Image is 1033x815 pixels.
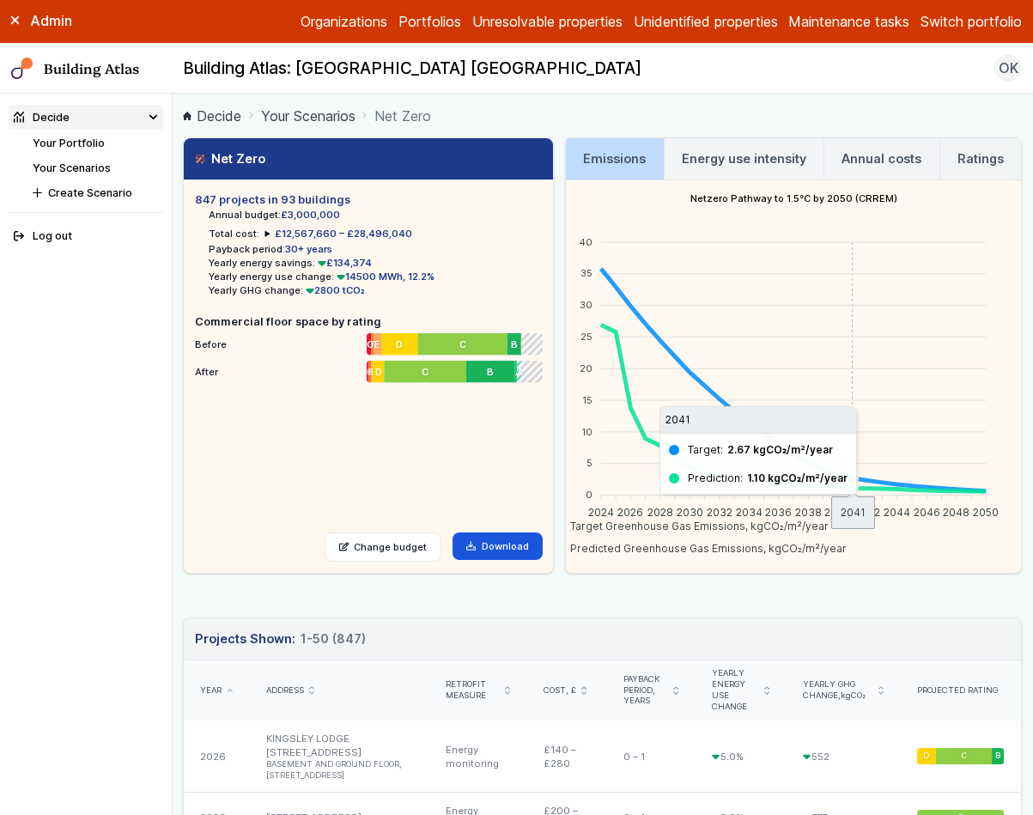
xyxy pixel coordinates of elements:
span: G [367,338,371,351]
span: Target Greenhouse Gas Emissions, kgCO₂/m²/year [557,520,829,532]
summary: £12,567,660 – £28,496,040 [264,227,412,240]
a: Change budget [325,532,442,562]
li: Yearly GHG change: [209,283,542,297]
div: 552 [787,721,900,793]
span: B [510,338,517,351]
tspan: 2028 [647,505,673,518]
div: Energy monitoring [429,721,527,793]
span: D [374,365,381,379]
span: £134,374 [315,257,372,269]
tspan: 0 [586,489,592,501]
tspan: 20 [580,362,592,374]
li: BASEMENT AND GROUND FLOOR, [STREET_ADDRESS] [266,759,413,782]
div: Decide [14,109,70,125]
tspan: 40 [579,235,592,247]
a: Your Scenarios [261,106,355,126]
tspan: 25 [580,331,592,343]
span: E [371,365,373,379]
span: 1-50 (847) [301,629,366,648]
span: G [367,365,368,379]
span: D [396,338,403,351]
span: Yearly GHG change, [803,679,872,702]
span: 2800 tCO₂ [303,284,365,296]
span: Cost, £ [544,685,576,696]
a: Annual costs [824,138,939,179]
span: A+ [516,365,520,379]
li: Annual budget: [209,208,542,222]
span: Retrofit measure [446,679,499,702]
tspan: 10 [581,425,592,437]
a: Your Portfolio [33,137,105,149]
tspan: 35 [580,267,592,279]
li: Payback period: [209,242,542,256]
a: Ratings [940,138,1022,179]
span: B [487,365,494,379]
span: C [422,365,428,379]
h5: 847 projects in 93 buildings [195,192,542,208]
span: F [371,338,374,351]
div: 5.0% [696,721,787,793]
span: D [923,751,929,762]
h3: Projects Shown: [195,629,366,648]
a: Organizations [301,11,387,32]
tspan: 2038 [795,505,822,518]
button: Create Scenario [27,180,163,205]
tspan: 2040 [824,505,851,518]
span: £3,000,000 [281,209,340,221]
a: Maintenance tasks [788,11,909,32]
span: Yearly energy use change [712,668,759,712]
tspan: 2044 [884,505,910,518]
tspan: 30 [580,299,592,311]
span: A [514,365,516,379]
h3: Ratings [957,149,1004,168]
button: Switch portfolio [921,11,1022,32]
span: Address [266,685,304,696]
h5: Commercial floor space by rating [195,313,542,330]
tspan: 2024 [588,505,614,518]
span: F [368,365,371,379]
span: Year [200,685,222,696]
a: Your Scenarios [33,161,111,174]
div: 0 – 1 [607,721,696,793]
h2: Building Atlas: [GEOGRAPHIC_DATA] [GEOGRAPHIC_DATA] [183,58,641,80]
summary: Decide [9,105,163,130]
li: Yearly energy use change: [209,270,542,283]
span: kgCO₂ [841,690,866,700]
tspan: 2026 [618,505,644,518]
h3: Annual costs [842,149,921,168]
li: Yearly energy savings: [209,256,542,270]
tspan: 2032 [707,505,732,518]
div: Projected rating [917,685,1005,696]
div: 2026 [184,721,249,793]
tspan: 2046 [914,505,940,518]
span: E [374,338,380,351]
a: Energy use intensity [665,138,824,179]
button: Log out [9,224,163,249]
span: C [961,751,967,762]
h4: Netzero Pathway to 1.5°C by 2050 (CRREM) [566,180,1021,216]
span: £12,567,660 – £28,496,040 [275,228,412,240]
li: Before [195,330,542,352]
span: Payback period, years [623,674,668,707]
tspan: 2050 [973,505,999,518]
tspan: 15 [582,393,592,405]
span: OK [999,58,1018,78]
button: OK [994,54,1022,82]
a: KINGSLEY LODGE [STREET_ADDRESS] BASEMENT AND GROUND FLOOR, [STREET_ADDRESS] [266,733,413,782]
div: £140 – £280 [527,721,607,793]
h3: Energy use intensity [682,149,806,168]
span: C [459,338,465,351]
a: Emissions [566,138,664,179]
tspan: 2030 [677,505,703,518]
span: Net Zero [374,106,431,126]
a: Download [453,532,543,560]
span: 14500 MWh, 12.2% [334,271,434,283]
span: B [996,751,1001,762]
h3: Emissions [583,149,646,168]
img: main-0bbd2752.svg [11,58,33,80]
a: Unidentified properties [634,11,778,32]
h3: Net Zero [195,149,265,168]
span: 30+ years [285,243,332,255]
tspan: 2034 [736,505,763,518]
a: Decide [183,106,241,126]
